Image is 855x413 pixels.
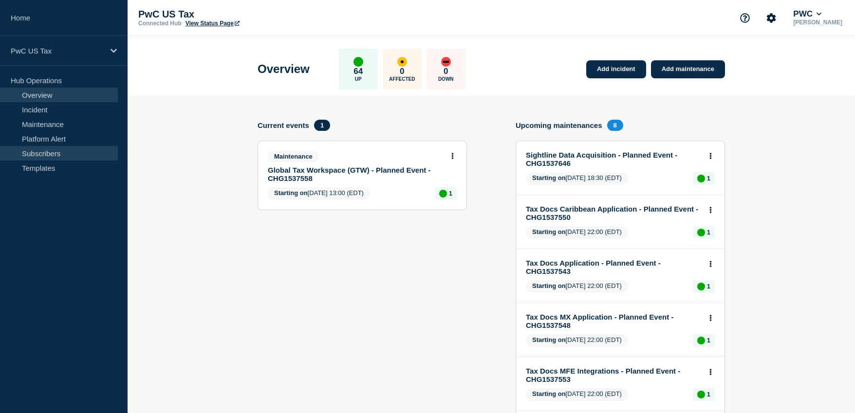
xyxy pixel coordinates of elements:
[697,283,705,290] div: up
[526,280,628,293] span: [DATE] 22:00 (EDT)
[389,76,415,82] p: Affected
[186,20,240,27] a: View Status Page
[607,120,623,131] span: 8
[138,9,333,20] p: PwC US Tax
[735,8,755,28] button: Support
[353,57,363,67] div: up
[397,57,407,67] div: affected
[526,172,628,185] span: [DATE] 18:30 (EDT)
[439,190,447,198] div: up
[526,313,702,329] a: Tax Docs MX Application - Planned Event - CHG1537548
[707,391,710,398] p: 1
[532,282,566,289] span: Starting on
[791,9,823,19] button: PWC
[761,8,781,28] button: Account settings
[441,57,451,67] div: down
[526,205,702,221] a: Tax Docs Caribbean Application - Planned Event - CHG1537550
[268,187,370,200] span: [DATE] 13:00 (EDT)
[532,390,566,397] span: Starting on
[353,67,363,76] p: 64
[314,120,330,131] span: 1
[355,76,362,82] p: Up
[526,388,628,401] span: [DATE] 22:00 (EDT)
[526,151,702,167] a: Sightline Data Acquisition - Planned Event - CHG1537646
[268,166,444,182] a: Global Tax Workspace (GTW) - Planned Event - CHG1537558
[707,175,710,182] p: 1
[268,151,319,162] span: Maintenance
[438,76,454,82] p: Down
[697,175,705,182] div: up
[697,337,705,344] div: up
[586,60,646,78] a: Add incident
[707,283,710,290] p: 1
[532,174,566,181] span: Starting on
[697,229,705,236] div: up
[526,226,628,239] span: [DATE] 22:00 (EDT)
[526,367,702,383] a: Tax Docs MFE Integrations - Planned Event - CHG1537553
[791,19,844,26] p: [PERSON_NAME]
[449,190,452,197] p: 1
[532,228,566,235] span: Starting on
[532,336,566,343] span: Starting on
[516,121,602,129] h4: Upcoming maintenances
[526,259,702,275] a: Tax Docs Application - Planned Event - CHG1537543
[707,229,710,236] p: 1
[697,391,705,398] div: up
[651,60,725,78] a: Add maintenance
[258,62,310,76] h1: Overview
[274,189,308,197] span: Starting on
[258,121,309,129] h4: Current events
[400,67,404,76] p: 0
[11,47,104,55] p: PwC US Tax
[444,67,448,76] p: 0
[707,337,710,344] p: 1
[138,20,182,27] p: Connected Hub
[526,334,628,347] span: [DATE] 22:00 (EDT)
